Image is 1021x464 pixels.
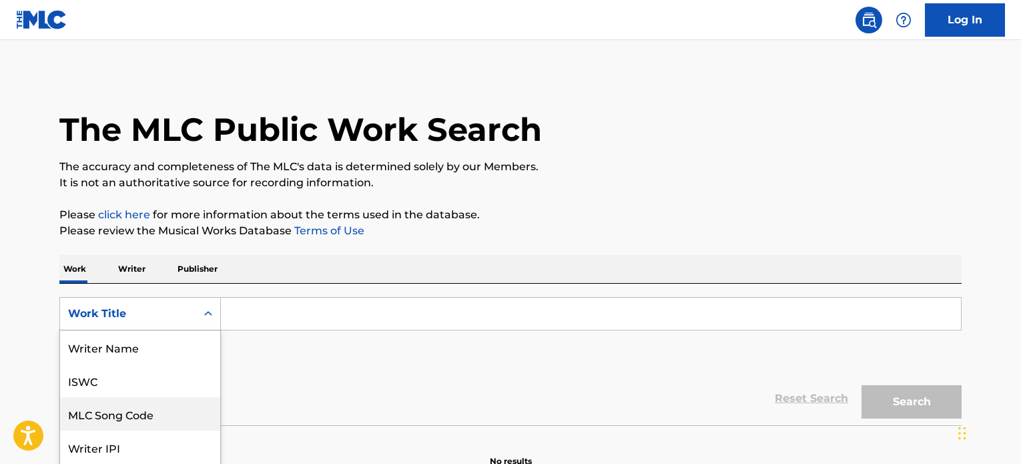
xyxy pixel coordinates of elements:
[59,159,962,175] p: The accuracy and completeness of The MLC's data is determined solely by our Members.
[60,364,220,397] div: ISWC
[60,330,220,364] div: Writer Name
[60,431,220,464] div: Writer IPI
[114,255,149,283] p: Writer
[174,255,222,283] p: Publisher
[60,397,220,431] div: MLC Song Code
[59,175,962,191] p: It is not an authoritative source for recording information.
[68,306,188,322] div: Work Title
[861,12,877,28] img: search
[890,7,917,33] div: Help
[98,208,150,221] a: click here
[856,7,882,33] a: Public Search
[16,10,67,29] img: MLC Logo
[958,413,966,453] div: Drag
[59,297,962,425] form: Search Form
[59,109,542,150] h1: The MLC Public Work Search
[925,3,1005,37] a: Log In
[59,223,962,239] p: Please review the Musical Works Database
[954,400,1021,464] iframe: Chat Widget
[59,255,90,283] p: Work
[896,12,912,28] img: help
[292,224,364,237] a: Terms of Use
[59,207,962,223] p: Please for more information about the terms used in the database.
